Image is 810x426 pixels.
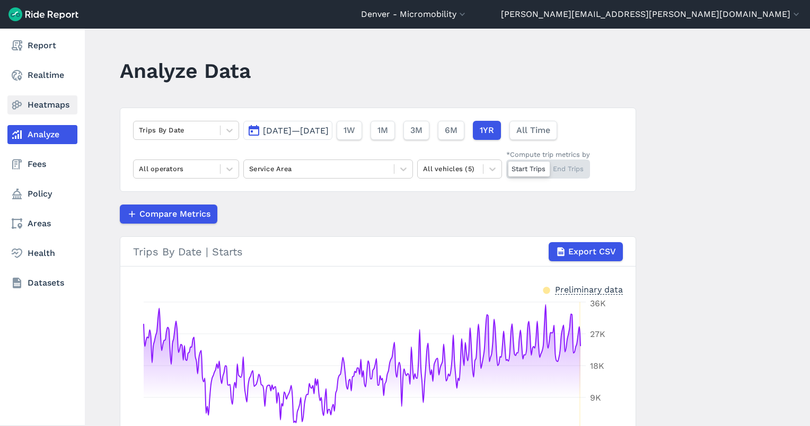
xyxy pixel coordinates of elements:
button: [DATE]—[DATE] [243,121,332,140]
span: 6M [445,124,457,137]
div: Trips By Date | Starts [133,242,623,261]
a: Health [7,244,77,263]
button: 6M [438,121,464,140]
a: Report [7,36,77,55]
a: Fees [7,155,77,174]
a: Analyze [7,125,77,144]
button: All Time [509,121,557,140]
tspan: 9K [590,393,601,403]
a: Areas [7,214,77,233]
span: 1YR [480,124,494,137]
button: 1M [371,121,395,140]
div: Preliminary data [555,283,623,295]
a: Policy [7,184,77,203]
div: *Compute trip metrics by [506,149,590,159]
h1: Analyze Data [120,56,251,85]
button: 1YR [473,121,501,140]
tspan: 27K [590,329,605,339]
span: [DATE]—[DATE] [263,126,329,136]
button: Denver - Micromobility [361,8,468,21]
button: Export CSV [549,242,623,261]
span: Compare Metrics [139,208,210,220]
span: Export CSV [568,245,616,258]
button: [PERSON_NAME][EMAIL_ADDRESS][PERSON_NAME][DOMAIN_NAME] [501,8,802,21]
span: 3M [410,124,422,137]
span: All Time [516,124,550,137]
a: Heatmaps [7,95,77,114]
tspan: 36K [590,298,606,308]
span: 1W [344,124,355,137]
img: Ride Report [8,7,78,21]
a: Realtime [7,66,77,85]
button: 1W [337,121,362,140]
a: Datasets [7,273,77,292]
button: Compare Metrics [120,205,217,224]
tspan: 18K [590,361,604,371]
span: 1M [377,124,388,137]
button: 3M [403,121,429,140]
